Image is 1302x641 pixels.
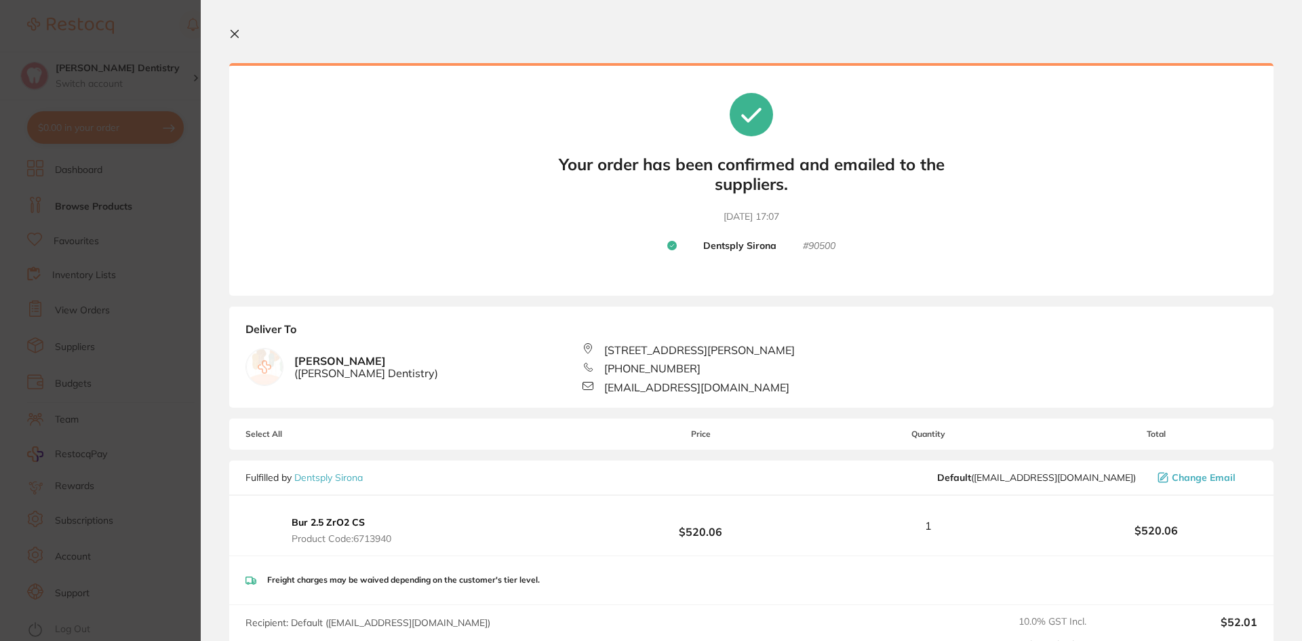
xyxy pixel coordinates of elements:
[599,513,802,539] b: $520.06
[292,533,403,544] span: Product Code: 6713940
[288,516,408,545] button: Bur 2.5 ZrO2 CS Product Code:6713940
[604,381,789,393] span: [EMAIL_ADDRESS][DOMAIN_NAME]
[1153,471,1257,484] button: Change Email
[294,471,363,484] a: Dentsply Sirona
[1019,616,1132,628] span: 10.0 % GST Incl.
[604,362,701,374] span: [PHONE_NUMBER]
[937,472,1136,483] span: clientservices@dentsplysirona.com
[802,429,1055,439] span: Quantity
[245,429,381,439] span: Select All
[548,155,955,194] b: Your order has been confirmed and emailed to the suppliers.
[703,240,776,252] b: Dentsply Sirona
[937,471,971,484] b: Default
[1172,472,1236,483] span: Change Email
[604,344,795,356] span: [STREET_ADDRESS][PERSON_NAME]
[925,520,932,532] span: 1
[599,429,802,439] span: Price
[1143,616,1257,628] output: $52.01
[245,323,1257,343] b: Deliver To
[245,472,363,483] p: Fulfilled by
[246,349,283,385] img: empty.jpg
[1055,429,1257,439] span: Total
[292,516,365,528] b: Bur 2.5 ZrO2 CS
[1055,524,1257,537] b: $520.06
[803,240,835,252] small: # 90500
[294,355,438,380] b: [PERSON_NAME]
[267,575,540,585] p: Freight charges may be waived depending on the customer's tier level.
[294,367,438,379] span: ( [PERSON_NAME] Dentistry )
[245,617,490,629] span: Recipient: Default ( [EMAIL_ADDRESS][DOMAIN_NAME] )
